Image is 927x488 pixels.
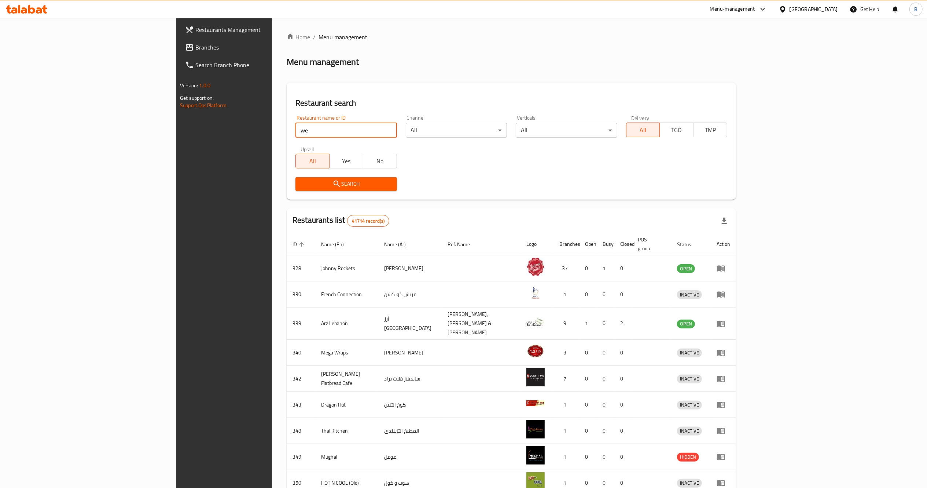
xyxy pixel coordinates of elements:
[717,452,730,461] div: Menu
[597,444,614,470] td: 0
[614,444,632,470] td: 0
[378,281,442,307] td: فرنش كونكشن
[378,444,442,470] td: موغل
[579,255,597,281] td: 0
[319,33,367,41] span: Menu management
[442,307,521,340] td: [PERSON_NAME],[PERSON_NAME] & [PERSON_NAME]
[180,81,198,90] span: Version:
[696,125,724,135] span: TMP
[301,179,391,189] span: Search
[677,265,695,273] span: OPEN
[295,123,397,138] input: Search for restaurant name or ID..
[406,123,507,138] div: All
[180,93,214,103] span: Get support on:
[195,25,325,34] span: Restaurants Management
[614,307,632,340] td: 2
[677,479,702,487] span: INACTIVE
[315,418,378,444] td: Thai Kitchen
[179,39,331,56] a: Branches
[597,340,614,366] td: 0
[677,320,695,328] span: OPEN
[914,5,917,13] span: B
[315,281,378,307] td: French Connection
[526,420,545,438] img: Thai Kitchen
[384,240,415,249] span: Name (Ar)
[614,233,632,255] th: Closed
[717,426,730,435] div: Menu
[315,255,378,281] td: Johnny Rockets
[677,240,701,249] span: Status
[677,453,699,462] div: HIDDEN
[526,258,545,276] img: Johnny Rockets
[631,115,650,120] label: Delivery
[717,319,730,328] div: Menu
[579,281,597,307] td: 0
[295,98,727,109] h2: Restaurant search
[614,366,632,392] td: 0
[315,444,378,470] td: Mughal
[710,5,755,14] div: Menu-management
[295,177,397,191] button: Search
[579,307,597,340] td: 1
[579,418,597,444] td: 0
[717,400,730,409] div: Menu
[579,392,597,418] td: 0
[195,61,325,69] span: Search Branch Phone
[179,56,331,74] a: Search Branch Phone
[614,255,632,281] td: 0
[553,281,579,307] td: 1
[790,5,838,13] div: [GEOGRAPHIC_DATA]
[553,255,579,281] td: 37
[315,366,378,392] td: [PERSON_NAME] Flatbread Cafe
[321,240,353,249] span: Name (En)
[716,212,733,230] div: Export file
[717,290,730,299] div: Menu
[378,255,442,281] td: [PERSON_NAME]
[299,156,327,167] span: All
[520,233,553,255] th: Logo
[717,478,730,487] div: Menu
[663,125,691,135] span: TGO
[614,281,632,307] td: 0
[315,307,378,340] td: Arz Lebanon
[553,366,579,392] td: 7
[597,233,614,255] th: Busy
[614,340,632,366] td: 0
[378,307,442,340] td: أرز [GEOGRAPHIC_DATA]
[347,218,389,225] span: 41714 record(s)
[579,366,597,392] td: 0
[717,374,730,383] div: Menu
[287,33,736,41] nav: breadcrumb
[315,340,378,366] td: Mega Wraps
[579,233,597,255] th: Open
[366,156,394,167] span: No
[677,290,702,299] div: INACTIVE
[448,240,480,249] span: Ref. Name
[597,307,614,340] td: 0
[711,233,736,255] th: Action
[526,446,545,465] img: Mughal
[293,215,389,227] h2: Restaurants list
[526,342,545,360] img: Mega Wraps
[378,340,442,366] td: [PERSON_NAME]
[526,284,545,302] img: French Connection
[597,418,614,444] td: 0
[363,154,397,168] button: No
[179,21,331,39] a: Restaurants Management
[677,401,702,409] span: INACTIVE
[693,123,727,137] button: TMP
[629,125,657,135] span: All
[526,394,545,412] img: Dragon Hut
[677,375,702,383] div: INACTIVE
[717,264,730,273] div: Menu
[295,154,330,168] button: All
[579,444,597,470] td: 0
[677,349,702,357] span: INACTIVE
[347,215,389,227] div: Total records count
[614,392,632,418] td: 0
[579,340,597,366] td: 0
[329,154,363,168] button: Yes
[597,366,614,392] td: 0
